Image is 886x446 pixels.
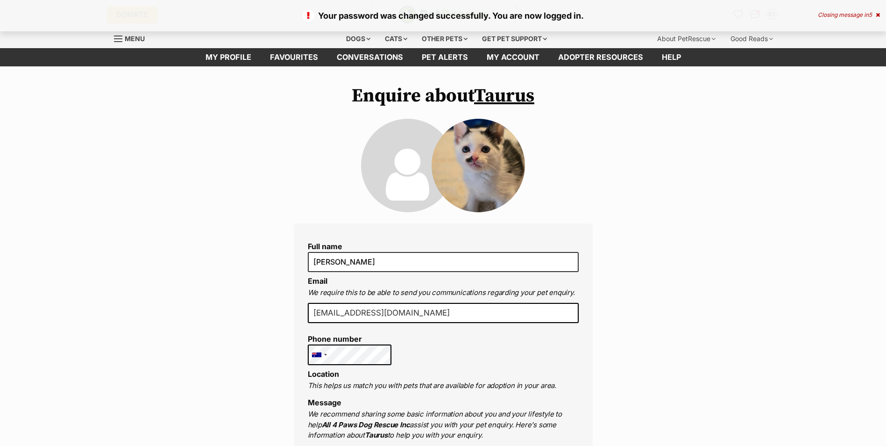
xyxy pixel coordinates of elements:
div: About PetRescue [651,29,722,48]
strong: All 4 Paws Dog Rescue Inc [322,420,410,429]
label: Email [308,276,327,286]
p: This helps us match you with pets that are available for adoption in your area. [308,381,579,391]
a: conversations [327,48,412,66]
label: Location [308,369,339,379]
div: Dogs [340,29,377,48]
div: Good Reads [724,29,780,48]
p: We require this to be able to send you communications regarding your pet enquiry. [308,288,579,298]
a: Taurus [474,84,534,108]
label: Full name [308,242,579,251]
a: Menu [114,29,151,46]
div: Get pet support [475,29,553,48]
img: Taurus [432,119,525,212]
strong: Taurus [365,431,388,439]
div: Cats [378,29,414,48]
a: Favourites [261,48,327,66]
h1: Enquire about [294,85,593,107]
a: Pet alerts [412,48,477,66]
div: Australia: +61 [308,345,330,365]
a: My account [477,48,549,66]
a: Help [652,48,690,66]
span: Menu [125,35,145,43]
div: Other pets [415,29,474,48]
label: Phone number [308,335,392,343]
a: Adopter resources [549,48,652,66]
input: E.g. Jimmy Chew [308,252,579,272]
p: We recommend sharing some basic information about you and your lifestyle to help assist you with ... [308,409,579,441]
a: My profile [196,48,261,66]
label: Message [308,398,341,407]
